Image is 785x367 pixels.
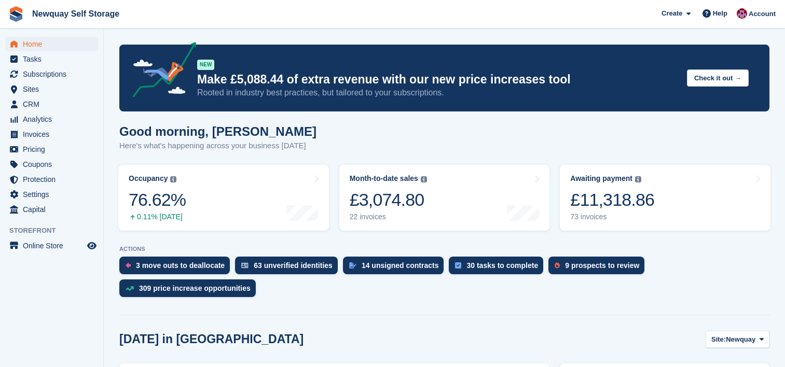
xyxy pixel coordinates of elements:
[23,37,85,51] span: Home
[197,87,679,98] p: Rooted in industry best practices, but tailored to your subscriptions.
[5,187,98,202] a: menu
[737,8,747,19] img: Paul Upson
[5,238,98,253] a: menu
[126,286,134,291] img: price_increase_opportunities-93ffe204e8149a01c8c9dc8f82e8f89637d9d84a8eef4429ea346261dce0b2c0.svg
[726,334,755,345] span: Newquay
[119,332,304,346] h2: [DATE] in [GEOGRAPHIC_DATA]
[455,262,461,269] img: task-75834270c22a3079a89374b754ae025e5fb1db73e45f91037f5363f120a921f8.svg
[5,127,98,142] a: menu
[713,8,727,19] span: Help
[235,257,343,279] a: 63 unverified identities
[241,262,249,269] img: verify_identity-adf6edd0f0f0b5bbfe63781bf79b02c33cf7c696d77639b501bdc392416b5a36.svg
[124,42,197,101] img: price-adjustments-announcement-icon-8257ccfd72463d97f412b2fc003d46551f7dbcb40ab6d574587a9cd5c0d94...
[350,189,427,210] div: £3,074.80
[350,174,418,183] div: Month-to-date sales
[5,112,98,126] a: menu
[23,97,85,111] span: CRM
[5,82,98,96] a: menu
[23,187,85,202] span: Settings
[129,174,168,183] div: Occupancy
[749,9,776,19] span: Account
[349,262,356,269] img: contract_signature_icon-13c848040528278c33f63329250d36e43548de30e8caae1d1a13099fd9432cc5.svg
[8,6,24,22] img: stora-icon-8386f47178a22dfd0bd8f6a31ec36ba5ce8667c1dd55bd0f319d3a0aa187defe.svg
[635,176,641,182] img: icon-info-grey-7440780725fd019a000dd9b08b2336e03edf1995a4989e88bcd33f0948082b44.svg
[5,142,98,157] a: menu
[570,213,654,221] div: 73 invoices
[570,189,654,210] div: £11,318.86
[362,261,439,270] div: 14 unsigned contracts
[119,246,769,252] p: ACTIONS
[565,261,639,270] div: 9 prospects to review
[548,257,650,279] a: 9 prospects to review
[129,213,186,221] div: 0.11% [DATE]
[706,331,769,348] button: Site: Newquay
[129,189,186,210] div: 76.62%
[421,176,427,182] img: icon-info-grey-7440780725fd019a000dd9b08b2336e03edf1995a4989e88bcd33f0948082b44.svg
[197,72,679,87] p: Make £5,088.44 of extra revenue with our new price increases tool
[5,172,98,187] a: menu
[23,142,85,157] span: Pricing
[5,67,98,81] a: menu
[139,284,251,292] div: 309 price increase opportunities
[126,262,131,269] img: move_outs_to_deallocate_icon-f764333ba52eb49d3ac5e1228854f67142a1ed5810a6f6cc68b1a99e826820c5.svg
[662,8,682,19] span: Create
[555,262,560,269] img: prospect-51fa495bee0391a8d652442698ab0144808aea92771e9ea1ae160a38d050c398.svg
[86,239,98,252] a: Preview store
[339,165,550,231] a: Month-to-date sales £3,074.80 22 invoices
[23,238,85,253] span: Online Store
[5,157,98,172] a: menu
[118,165,329,231] a: Occupancy 76.62% 0.11% [DATE]
[23,52,85,66] span: Tasks
[23,82,85,96] span: Sites
[560,165,770,231] a: Awaiting payment £11,318.86 73 invoices
[711,334,726,345] span: Site:
[23,127,85,142] span: Invoices
[449,257,548,279] a: 30 tasks to complete
[9,225,103,236] span: Storefront
[5,37,98,51] a: menu
[136,261,225,270] div: 3 move outs to deallocate
[5,52,98,66] a: menu
[5,202,98,217] a: menu
[28,5,123,22] a: Newquay Self Storage
[254,261,333,270] div: 63 unverified identities
[687,69,749,87] button: Check it out →
[23,112,85,126] span: Analytics
[23,67,85,81] span: Subscriptions
[197,60,214,70] div: NEW
[119,124,316,138] h1: Good morning, [PERSON_NAME]
[119,140,316,152] p: Here's what's happening across your business [DATE]
[5,97,98,111] a: menu
[466,261,538,270] div: 30 tasks to complete
[23,157,85,172] span: Coupons
[119,257,235,279] a: 3 move outs to deallocate
[23,172,85,187] span: Protection
[23,202,85,217] span: Capital
[570,174,632,183] div: Awaiting payment
[343,257,449,279] a: 14 unsigned contracts
[350,213,427,221] div: 22 invoices
[119,279,261,302] a: 309 price increase opportunities
[170,176,176,182] img: icon-info-grey-7440780725fd019a000dd9b08b2336e03edf1995a4989e88bcd33f0948082b44.svg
